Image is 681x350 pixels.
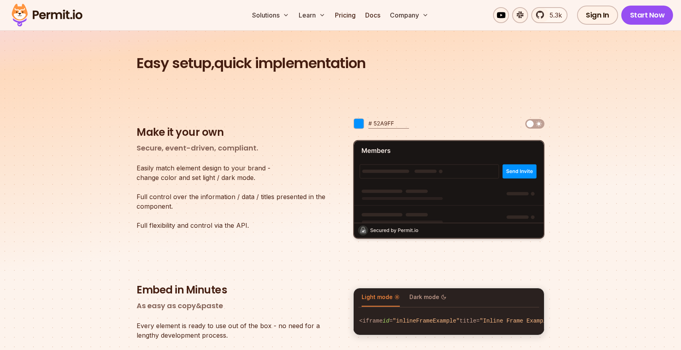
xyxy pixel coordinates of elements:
[409,293,446,301] span: Dark mode
[137,221,328,230] p: Full flexibility and control via the API.
[137,321,328,340] p: Every element is ready to use out of the box - no need for a lengthy development process.
[354,311,544,332] code: <iframe = title= width= height= src=
[383,318,389,324] span: id
[137,163,328,182] p: change color and set light / dark mode.
[295,7,329,23] button: Learn
[479,318,553,324] span: "Inline Frame Example"
[137,54,544,73] h2: quick implementation
[332,7,359,23] a: Pricing
[362,7,384,23] a: Docs
[362,293,400,301] span: Light mode
[621,6,673,25] a: Start Now
[387,7,432,23] button: Company
[249,7,292,23] button: Solutions
[137,284,328,297] h3: Embed in Minutes
[137,300,328,311] p: As easy as copy&paste
[577,6,618,25] a: Sign In
[531,7,567,23] a: 5.3k
[137,53,214,73] span: Easy setup,
[137,143,328,154] p: Secure, event-driven, compliant.
[137,126,328,139] h3: Make it your own
[137,163,328,173] span: Easily match element design to your brand -
[8,2,86,29] img: Permit logo
[545,10,562,20] span: 5.3k
[393,318,460,324] span: "inlineFrameExample"
[137,192,328,211] p: Full control over the information / data / titles presented in the component.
